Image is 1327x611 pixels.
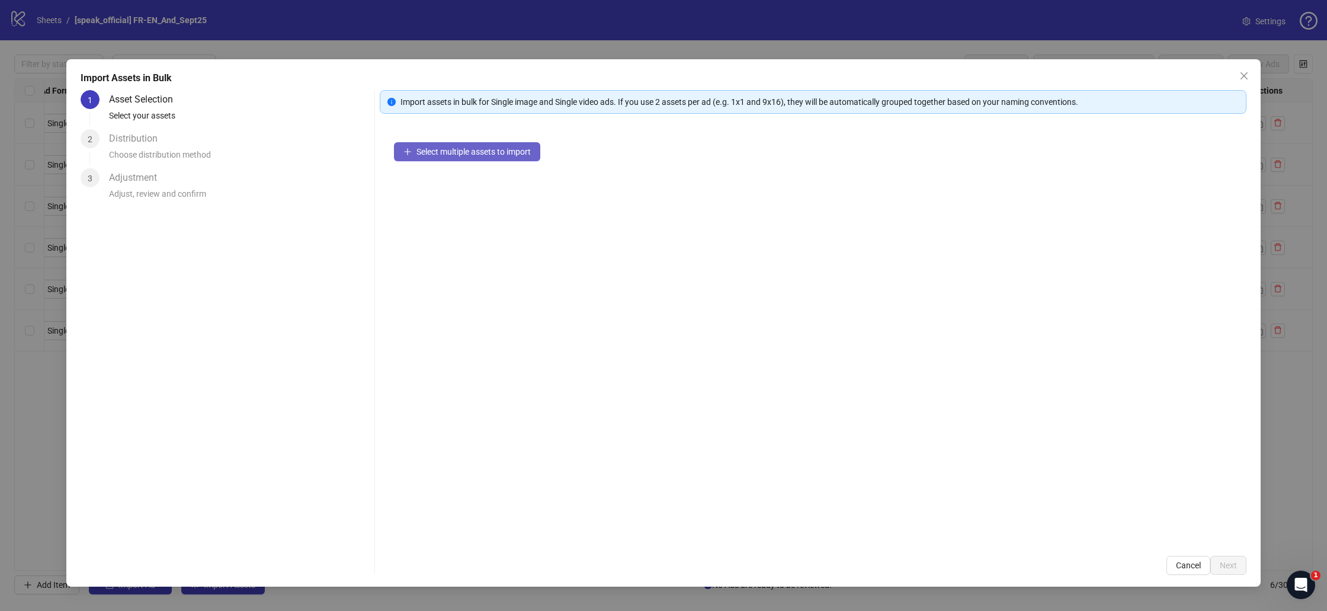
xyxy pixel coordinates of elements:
[1235,66,1254,85] button: Close
[1166,556,1210,575] button: Cancel
[387,98,396,106] span: info-circle
[1176,561,1201,570] span: Cancel
[1311,571,1320,580] span: 1
[88,95,92,105] span: 1
[109,90,182,109] div: Asset Selection
[109,168,166,187] div: Adjustment
[416,147,531,156] span: Select multiple assets to import
[1239,71,1249,81] span: close
[109,148,370,168] div: Choose distribution method
[394,142,540,161] button: Select multiple assets to import
[1287,571,1315,599] iframe: Intercom live chat
[109,187,370,207] div: Adjust, review and confirm
[81,71,1246,85] div: Import Assets in Bulk
[1210,556,1246,575] button: Next
[109,109,370,129] div: Select your assets
[400,95,1239,108] div: Import assets in bulk for Single image and Single video ads. If you use 2 assets per ad (e.g. 1x1...
[109,129,167,148] div: Distribution
[403,148,412,156] span: plus
[88,174,92,183] span: 3
[88,135,92,144] span: 2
